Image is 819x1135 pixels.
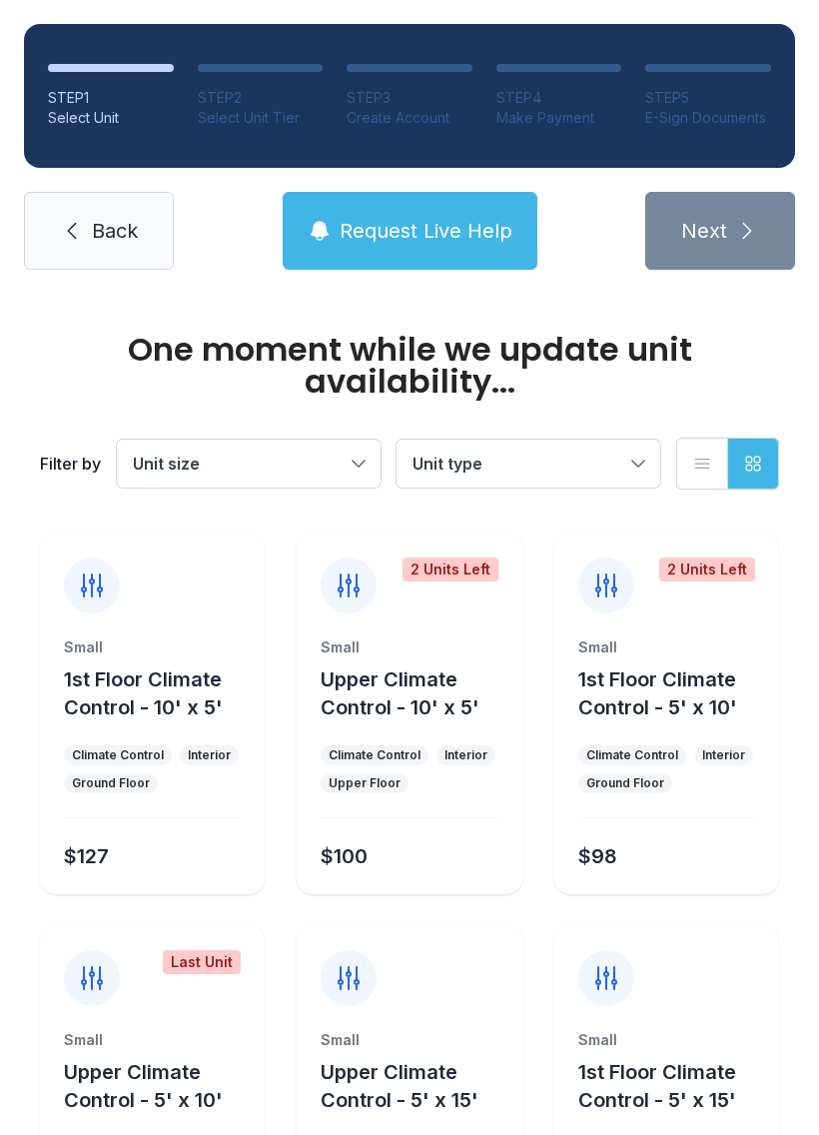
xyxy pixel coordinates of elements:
[578,1030,755,1050] div: Small
[117,440,381,488] button: Unit size
[340,217,512,245] span: Request Live Help
[578,1058,771,1114] button: 1st Floor Climate Control - 5' x 15'
[412,454,482,474] span: Unit type
[347,108,472,128] div: Create Account
[403,558,498,581] div: 2 Units Left
[64,1060,223,1112] span: Upper Climate Control - 5' x 10'
[64,665,257,721] button: 1st Floor Climate Control - 10' x 5'
[198,108,324,128] div: Select Unit Tier
[321,1058,513,1114] button: Upper Climate Control - 5' x 15'
[681,217,727,245] span: Next
[40,334,779,398] div: One moment while we update unit availability...
[321,665,513,721] button: Upper Climate Control - 10' x 5'
[496,108,622,128] div: Make Payment
[321,637,497,657] div: Small
[48,88,174,108] div: STEP 1
[64,637,241,657] div: Small
[578,665,771,721] button: 1st Floor Climate Control - 5' x 10'
[64,842,109,870] div: $127
[72,747,164,763] div: Climate Control
[188,747,231,763] div: Interior
[586,775,664,791] div: Ground Floor
[702,747,745,763] div: Interior
[347,88,472,108] div: STEP 3
[397,440,660,488] button: Unit type
[321,1060,478,1112] span: Upper Climate Control - 5' x 15'
[163,950,241,974] div: Last Unit
[92,217,138,245] span: Back
[321,1030,497,1050] div: Small
[321,667,479,719] span: Upper Climate Control - 10' x 5'
[40,452,101,476] div: Filter by
[578,667,737,719] span: 1st Floor Climate Control - 5' x 10'
[496,88,622,108] div: STEP 4
[645,108,771,128] div: E-Sign Documents
[578,637,755,657] div: Small
[659,558,755,581] div: 2 Units Left
[444,747,487,763] div: Interior
[72,775,150,791] div: Ground Floor
[645,88,771,108] div: STEP 5
[64,1030,241,1050] div: Small
[578,1060,736,1112] span: 1st Floor Climate Control - 5' x 15'
[198,88,324,108] div: STEP 2
[48,108,174,128] div: Select Unit
[64,1058,257,1114] button: Upper Climate Control - 5' x 10'
[329,747,420,763] div: Climate Control
[64,667,223,719] span: 1st Floor Climate Control - 10' x 5'
[586,747,678,763] div: Climate Control
[329,775,401,791] div: Upper Floor
[133,454,200,474] span: Unit size
[578,842,617,870] div: $98
[321,842,368,870] div: $100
